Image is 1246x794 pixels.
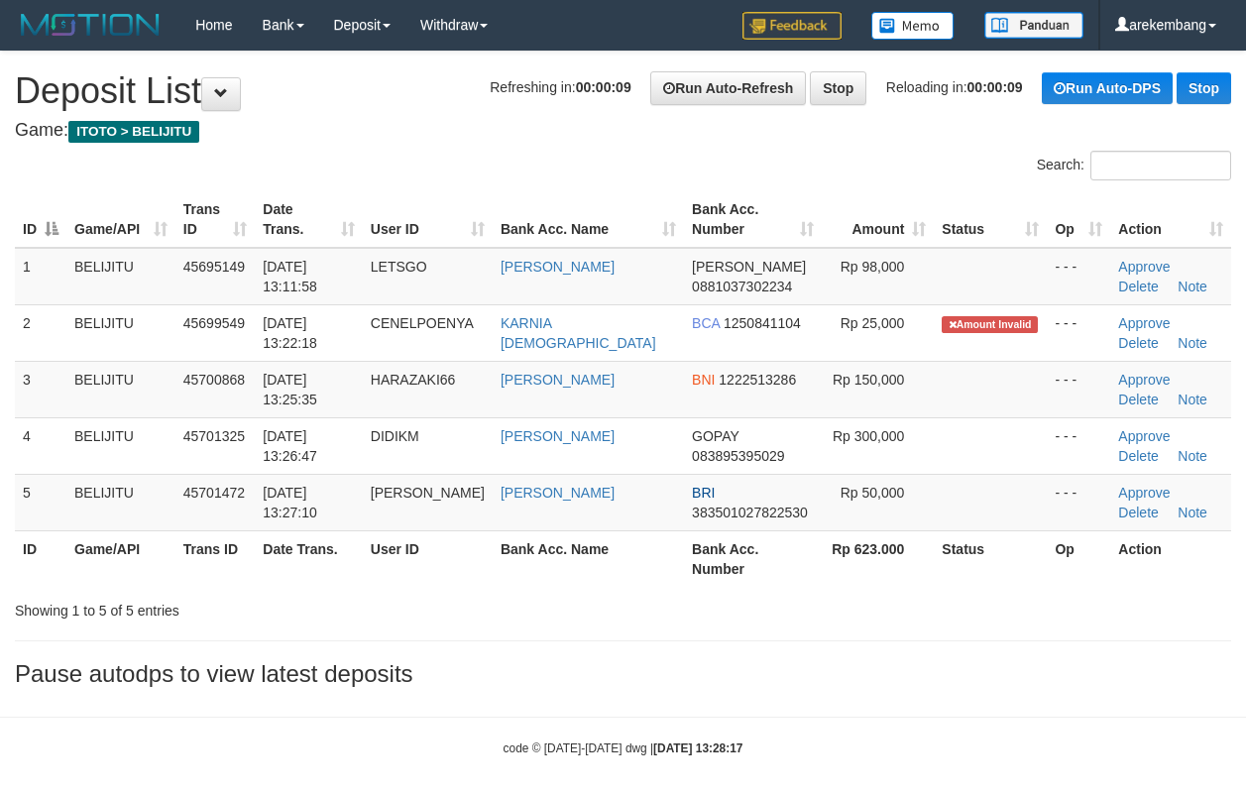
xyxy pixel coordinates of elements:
span: [PERSON_NAME] [371,485,485,501]
th: Op: activate to sort column ascending [1047,191,1110,248]
span: Rp 50,000 [841,485,905,501]
th: Bank Acc. Name [493,530,684,587]
span: Reloading in: [886,79,1023,95]
a: Delete [1118,279,1158,294]
strong: [DATE] 13:28:17 [653,741,742,755]
a: Stop [810,71,866,105]
th: Bank Acc. Name: activate to sort column ascending [493,191,684,248]
div: Showing 1 to 5 of 5 entries [15,593,505,621]
a: Delete [1118,448,1158,464]
td: BELIJITU [66,474,175,530]
span: CENELPOENYA [371,315,474,331]
span: BRI [692,485,715,501]
span: [DATE] 13:22:18 [263,315,317,351]
input: Search: [1090,151,1231,180]
th: Status: activate to sort column ascending [934,191,1047,248]
span: [PERSON_NAME] [692,259,806,275]
td: - - - [1047,417,1110,474]
td: 2 [15,304,66,361]
span: Rp 98,000 [841,259,905,275]
span: 45701472 [183,485,245,501]
span: ITOTO > BELIJITU [68,121,199,143]
th: Bank Acc. Number: activate to sort column ascending [684,191,822,248]
a: Note [1178,392,1207,407]
span: BNI [692,372,715,388]
img: Button%20Memo.svg [871,12,955,40]
td: 1 [15,248,66,305]
th: ID [15,530,66,587]
label: Search: [1037,151,1231,180]
th: Bank Acc. Number [684,530,822,587]
a: Delete [1118,392,1158,407]
span: Copy 083895395029 to clipboard [692,448,784,464]
td: - - - [1047,361,1110,417]
a: Stop [1177,72,1231,104]
a: [PERSON_NAME] [501,485,615,501]
strong: 00:00:09 [576,79,631,95]
a: Run Auto-DPS [1042,72,1173,104]
a: Note [1178,335,1207,351]
td: - - - [1047,248,1110,305]
a: Note [1178,505,1207,520]
a: Approve [1118,428,1170,444]
th: Trans ID: activate to sort column ascending [175,191,256,248]
span: [DATE] 13:26:47 [263,428,317,464]
a: Note [1178,448,1207,464]
span: [DATE] 13:25:35 [263,372,317,407]
td: 4 [15,417,66,474]
th: Amount: activate to sort column ascending [822,191,934,248]
td: BELIJITU [66,417,175,474]
th: Date Trans.: activate to sort column ascending [255,191,363,248]
strong: 00:00:09 [967,79,1023,95]
th: Game/API [66,530,175,587]
a: Note [1178,279,1207,294]
a: Approve [1118,372,1170,388]
a: KARNIA [DEMOGRAPHIC_DATA] [501,315,656,351]
h4: Game: [15,121,1231,141]
span: Copy 1222513286 to clipboard [719,372,796,388]
a: Delete [1118,335,1158,351]
span: GOPAY [692,428,738,444]
th: ID: activate to sort column descending [15,191,66,248]
a: [PERSON_NAME] [501,428,615,444]
td: 3 [15,361,66,417]
th: Rp 623.000 [822,530,934,587]
span: [DATE] 13:11:58 [263,259,317,294]
img: Feedback.jpg [742,12,842,40]
span: Rp 25,000 [841,315,905,331]
h3: Pause autodps to view latest deposits [15,661,1231,687]
td: - - - [1047,474,1110,530]
th: Trans ID [175,530,256,587]
a: Delete [1118,505,1158,520]
span: Copy 383501027822530 to clipboard [692,505,808,520]
span: 45695149 [183,259,245,275]
th: Action: activate to sort column ascending [1110,191,1231,248]
td: BELIJITU [66,248,175,305]
span: 45699549 [183,315,245,331]
span: HARAZAKI66 [371,372,456,388]
small: code © [DATE]-[DATE] dwg | [504,741,743,755]
a: Approve [1118,315,1170,331]
td: BELIJITU [66,361,175,417]
img: MOTION_logo.png [15,10,166,40]
span: Rp 300,000 [833,428,904,444]
td: BELIJITU [66,304,175,361]
img: panduan.png [984,12,1083,39]
a: Run Auto-Refresh [650,71,806,105]
a: [PERSON_NAME] [501,372,615,388]
span: 45700868 [183,372,245,388]
span: Amount is not matched [942,316,1037,333]
span: Refreshing in: [490,79,630,95]
th: Op [1047,530,1110,587]
span: Copy 1250841104 to clipboard [724,315,801,331]
span: BCA [692,315,720,331]
th: Date Trans. [255,530,363,587]
span: Copy 0881037302234 to clipboard [692,279,792,294]
span: Rp 150,000 [833,372,904,388]
th: User ID [363,530,493,587]
h1: Deposit List [15,71,1231,111]
span: LETSGO [371,259,427,275]
span: [DATE] 13:27:10 [263,485,317,520]
a: [PERSON_NAME] [501,259,615,275]
th: Action [1110,530,1231,587]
